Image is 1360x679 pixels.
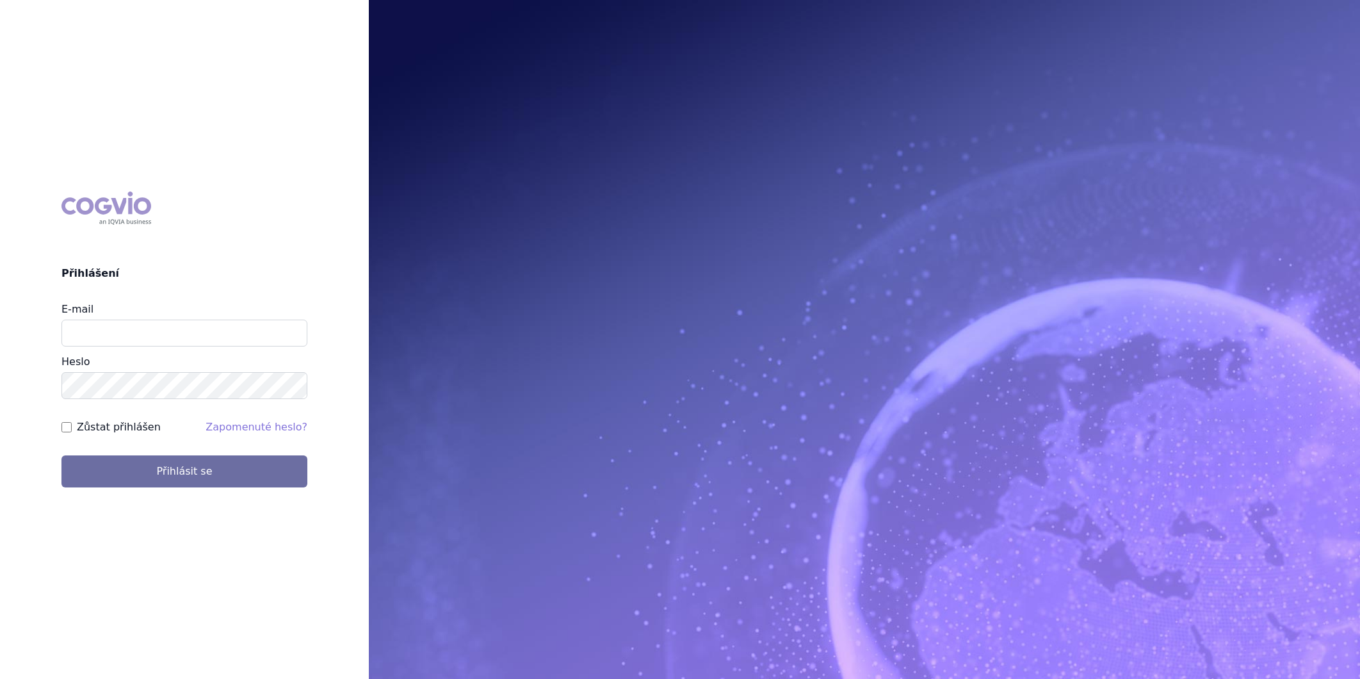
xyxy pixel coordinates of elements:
label: E-mail [61,303,93,315]
button: Přihlásit se [61,455,307,487]
a: Zapomenuté heslo? [206,421,307,433]
div: COGVIO [61,192,151,225]
h2: Přihlášení [61,266,307,281]
label: Heslo [61,356,90,368]
label: Zůstat přihlášen [77,420,161,435]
